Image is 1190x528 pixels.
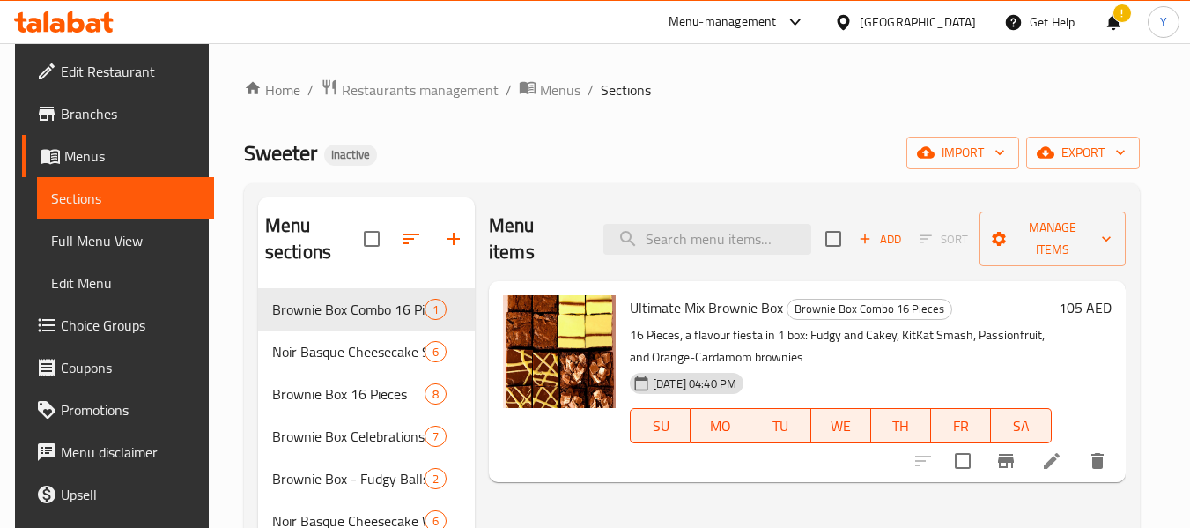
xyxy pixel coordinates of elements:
li: / [506,79,512,100]
div: Brownie Box - Fudgy Balls2 [258,457,475,500]
span: SA [998,413,1044,439]
span: Brownie Box Celebrations 24 Pieces [272,426,425,447]
button: SU [630,408,691,443]
h2: Menu items [489,212,582,265]
span: TH [878,413,924,439]
div: Brownie Box Combo 16 Pieces [787,299,952,320]
li: / [307,79,314,100]
div: Brownie Box Celebrations 24 Pieces7 [258,415,475,457]
div: items [425,426,447,447]
span: Add item [852,226,908,253]
nav: breadcrumb [244,78,1140,101]
span: Branches [61,103,200,124]
span: Select section first [908,226,979,253]
button: TU [750,408,810,443]
a: Coupons [22,346,214,389]
span: Sort sections [390,218,432,260]
button: SA [991,408,1051,443]
a: Upsell [22,473,214,516]
span: Select all sections [353,220,390,257]
button: MO [691,408,750,443]
span: WE [818,413,864,439]
span: Select to update [944,442,981,480]
span: 7 [425,428,446,445]
p: 16 Pieces, a flavour fiesta in 1 box: Fudgy and Cakey, KitKat Smash, Passionfruit, and Orange-Car... [630,324,1052,368]
button: WE [811,408,871,443]
button: delete [1076,440,1119,482]
span: 8 [425,386,446,403]
span: Brownie Box 16 Pieces [272,383,425,405]
a: Edit Menu [37,262,214,304]
span: import [920,142,1005,164]
span: export [1040,142,1126,164]
span: Inactive [324,147,377,162]
span: 2 [425,471,446,487]
span: [DATE] 04:40 PM [646,376,743,392]
span: Add [856,229,904,249]
a: Restaurants management [321,78,499,101]
span: Sections [51,188,200,209]
span: Edit Restaurant [61,61,200,82]
span: Edit Menu [51,272,200,294]
a: Branches [22,93,214,135]
a: Full Menu View [37,219,214,262]
span: Restaurants management [342,79,499,100]
div: items [425,468,447,489]
button: FR [931,408,991,443]
span: FR [938,413,984,439]
div: Inactive [324,145,377,166]
div: [GEOGRAPHIC_DATA] [860,12,976,32]
div: Brownie Box 16 Pieces8 [258,373,475,415]
div: Brownie Box Combo 16 Pieces1 [258,288,475,331]
span: Ultimate Mix Brownie Box [630,294,783,321]
h2: Menu sections [265,212,364,265]
span: Select section [815,220,852,257]
a: Promotions [22,389,214,431]
a: Edit menu item [1041,450,1062,472]
a: Menu disclaimer [22,431,214,473]
span: Full Menu View [51,230,200,251]
a: Choice Groups [22,304,214,346]
li: / [588,79,594,100]
span: Noir Basque Cheesecake Slice [272,341,425,362]
button: Branch-specific-item [985,440,1027,482]
div: items [425,299,447,320]
span: Brownie Box Combo 16 Pieces [272,299,425,320]
span: Brownie Box - Fudgy Balls [272,468,425,489]
button: TH [871,408,931,443]
span: Brownie Box Combo 16 Pieces [787,299,951,319]
a: Menus [22,135,214,177]
span: 6 [425,344,446,361]
span: Promotions [61,399,200,420]
span: Coupons [61,357,200,378]
a: Home [244,79,300,100]
span: Upsell [61,484,200,505]
button: export [1026,137,1140,169]
button: import [906,137,1019,169]
span: MO [698,413,743,439]
a: Menus [519,78,580,101]
div: Menu-management [669,11,777,33]
h6: 105 AED [1059,295,1112,320]
span: Manage items [994,217,1112,261]
img: Ultimate Mix Brownie Box [503,295,616,408]
div: items [425,341,447,362]
span: Menus [540,79,580,100]
span: SU [638,413,684,439]
button: Manage items [979,212,1126,266]
div: Noir Basque Cheesecake Slice6 [258,331,475,373]
div: items [425,383,447,405]
button: Add section [432,218,475,260]
span: Choice Groups [61,315,200,336]
span: Menus [64,145,200,167]
span: Y [1160,12,1167,32]
span: TU [758,413,803,439]
a: Edit Restaurant [22,50,214,93]
span: 1 [425,301,446,318]
span: Sections [601,79,651,100]
button: Add [852,226,908,253]
span: Menu disclaimer [61,442,200,463]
